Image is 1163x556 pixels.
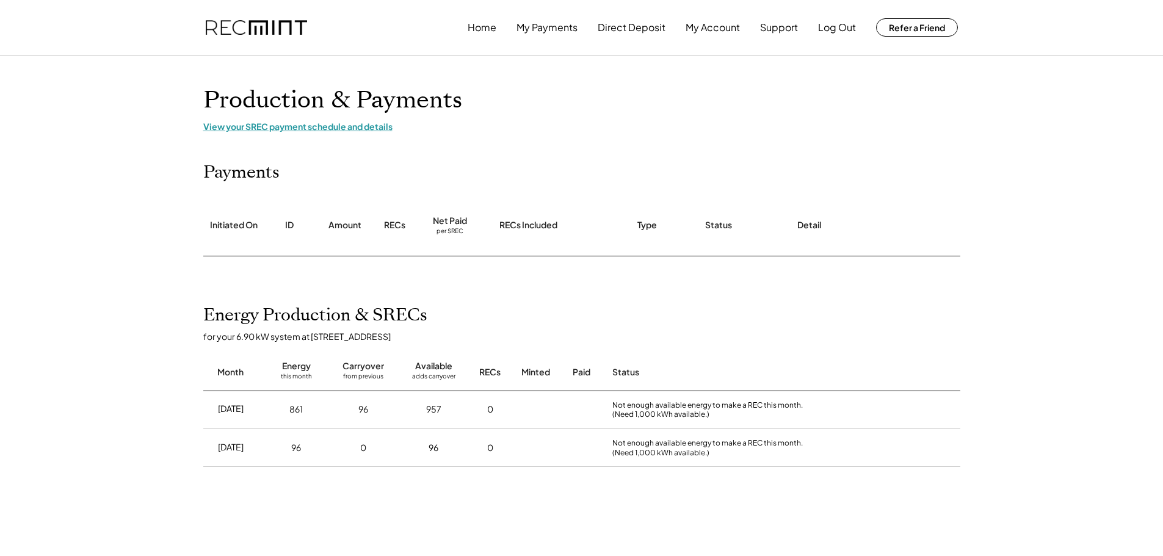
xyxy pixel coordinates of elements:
[218,403,244,415] div: [DATE]
[433,215,467,227] div: Net Paid
[818,15,856,40] button: Log Out
[415,360,452,372] div: Available
[203,305,427,326] h2: Energy Production & SRECs
[360,442,366,454] div: 0
[686,15,740,40] button: My Account
[412,372,455,385] div: adds carryover
[206,20,307,35] img: recmint-logotype%403x.png
[612,366,820,378] div: Status
[203,331,973,342] div: for your 6.90 kW system at [STREET_ADDRESS]
[203,86,960,115] h1: Production & Payments
[291,442,301,454] div: 96
[285,219,294,231] div: ID
[217,366,244,378] div: Month
[637,219,657,231] div: Type
[437,227,463,236] div: per SREC
[384,219,405,231] div: RECs
[289,403,303,416] div: 861
[342,360,384,372] div: Carryover
[876,18,958,37] button: Refer a Friend
[521,366,550,378] div: Minted
[760,15,798,40] button: Support
[210,219,258,231] div: Initiated On
[516,15,578,40] button: My Payments
[797,219,821,231] div: Detail
[282,360,311,372] div: Energy
[468,15,496,40] button: Home
[487,442,493,454] div: 0
[612,438,820,457] div: Not enough available energy to make a REC this month. (Need 1,000 kWh available.)
[598,15,665,40] button: Direct Deposit
[426,403,441,416] div: 957
[429,442,438,454] div: 96
[203,162,280,183] h2: Payments
[573,366,590,378] div: Paid
[358,403,368,416] div: 96
[487,403,493,416] div: 0
[203,121,960,132] div: View your SREC payment schedule and details
[281,372,312,385] div: this month
[479,366,501,378] div: RECs
[499,219,557,231] div: RECs Included
[343,372,383,385] div: from previous
[218,441,244,453] div: [DATE]
[705,219,732,231] div: Status
[328,219,361,231] div: Amount
[612,400,820,419] div: Not enough available energy to make a REC this month. (Need 1,000 kWh available.)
